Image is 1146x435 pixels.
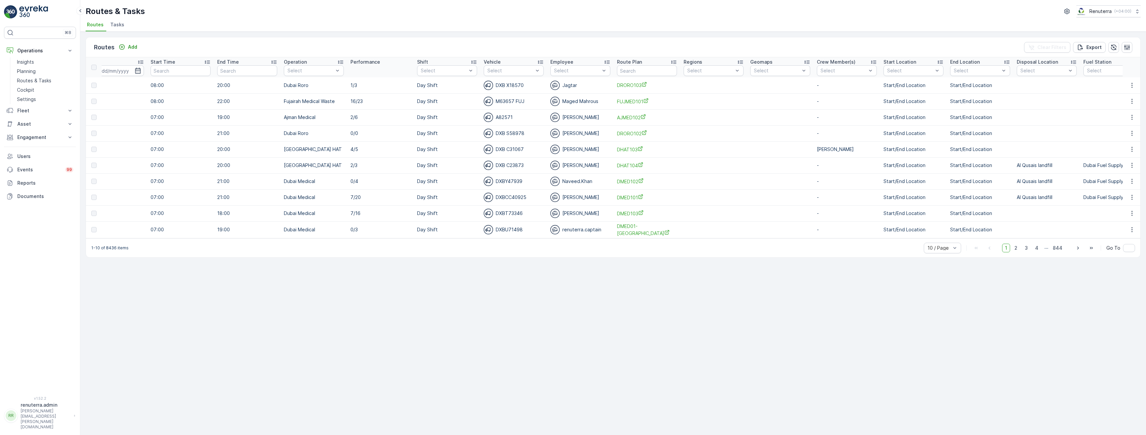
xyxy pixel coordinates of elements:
p: Routes & Tasks [17,77,51,84]
p: 07:00 [151,226,211,233]
p: Dubai Medical [284,226,344,233]
p: 16/23 [350,98,410,105]
p: ( +04:00 ) [1114,9,1131,14]
p: Day Shift [417,146,477,153]
p: Select [754,67,800,74]
img: svg%3e [550,129,560,138]
p: - [817,114,877,121]
button: Export [1073,42,1106,53]
p: Operation [284,59,307,65]
img: svg%3e [550,81,560,90]
p: 18:00 [217,210,277,217]
p: Select [887,67,933,74]
p: Start/End Location [950,162,1010,169]
div: Toggle Row Selected [91,179,97,184]
div: [PERSON_NAME] [550,209,610,218]
p: Day Shift [417,178,477,185]
p: 1-10 of 8436 items [91,245,129,251]
p: Start/End Location [950,178,1010,185]
p: Shift [417,59,428,65]
p: [PERSON_NAME] [817,146,854,153]
p: Day Shift [417,226,477,233]
p: Start/End Location [883,130,943,137]
p: Start Time [151,59,175,65]
div: DXBCC40925 [484,193,544,202]
div: DXBT73346 [484,209,544,218]
p: Regions [684,59,702,65]
p: 08:00 [151,98,211,105]
img: svg%3e [550,113,560,122]
div: Toggle Row Selected [91,211,97,216]
div: [PERSON_NAME] [550,113,610,122]
span: 2 [1011,244,1020,252]
img: svg%3e [550,97,560,106]
div: DXB S58978 [484,129,544,138]
span: DMED01-[GEOGRAPHIC_DATA] [617,223,677,237]
p: Dubai Fuel Supply [1083,178,1143,185]
div: Jagtar [550,81,610,90]
div: renuterra.captain [550,225,610,234]
img: svg%3e [484,145,493,154]
p: Select [421,67,467,74]
p: 22:00 [217,98,277,105]
div: Maged Mahrous [550,97,610,106]
div: [PERSON_NAME] [550,129,610,138]
p: Day Shift [417,114,477,121]
button: Engagement [4,131,76,144]
p: Al Qusais landfill [1017,178,1077,185]
p: Day Shift [417,210,477,217]
div: Toggle Row Selected [91,83,97,88]
div: DXB C23873 [484,161,544,170]
p: 07:00 [151,114,211,121]
p: Start/End Location [883,226,943,233]
div: Toggle Row Selected [91,131,97,136]
img: svg%3e [484,97,493,106]
p: 21:00 [217,194,277,201]
p: Cockpit [17,87,34,93]
p: 2/6 [350,114,410,121]
a: Reports [4,176,76,190]
p: Routes [94,43,115,52]
span: 1 [1002,244,1010,252]
p: 4/5 [350,146,410,153]
p: Start/End Location [950,114,1010,121]
p: Export [1086,44,1102,51]
p: [GEOGRAPHIC_DATA] HAT [284,146,344,153]
a: DMED101 [617,194,677,201]
p: Dubai Medical [284,210,344,217]
a: DMED01-Khawaneej Yard [617,223,677,237]
p: 7/16 [350,210,410,217]
span: DRORO102 [617,130,677,137]
img: svg%3e [550,225,560,234]
button: Renuterra(+04:00) [1076,5,1141,17]
div: Toggle Row Selected [91,147,97,152]
p: 20:00 [217,82,277,89]
p: End Location [950,59,980,65]
p: Reports [17,180,73,186]
button: Operations [4,44,76,57]
a: DHAT104 [617,162,677,169]
p: Disposal Location [1017,59,1058,65]
p: Start/End Location [950,98,1010,105]
p: 07:00 [151,162,211,169]
p: Start/End Location [883,194,943,201]
p: Dubai Fuel Supply [1083,194,1143,201]
img: svg%3e [484,225,493,234]
p: Routes & Tasks [86,6,145,17]
p: 07:00 [151,194,211,201]
p: 07:00 [151,130,211,137]
button: Add [116,43,140,51]
a: Insights [14,57,76,67]
img: svg%3e [550,177,560,186]
p: Start/End Location [883,210,943,217]
p: Performance [350,59,380,65]
span: DHAT103 [617,146,677,153]
p: End Time [217,59,239,65]
p: Vehicle [484,59,501,65]
div: DXB C31067 [484,145,544,154]
div: Toggle Row Selected [91,227,97,232]
p: Add [128,44,137,50]
p: Start/End Location [950,226,1010,233]
a: Cockpit [14,85,76,95]
p: 99 [67,167,72,172]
